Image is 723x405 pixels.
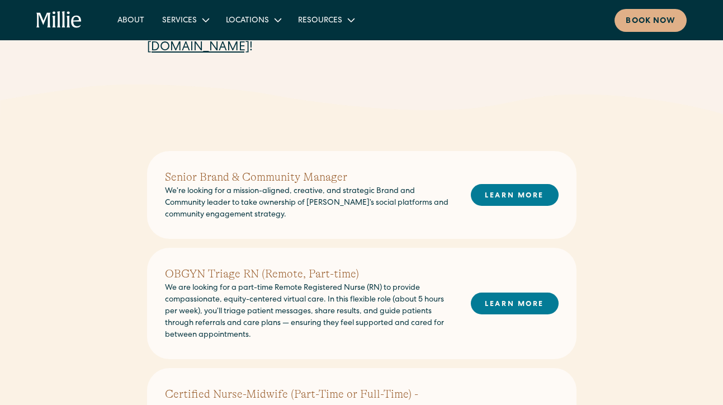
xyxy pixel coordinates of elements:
h2: OBGYN Triage RN (Remote, Part-time) [165,266,453,282]
h2: Senior Brand & Community Manager [165,169,453,186]
a: LEARN MORE [471,293,559,314]
div: Resources [289,11,362,29]
div: Resources [298,15,342,27]
a: LEARN MORE [471,184,559,206]
a: About [108,11,153,29]
p: We are looking for a part-time Remote Registered Nurse (RN) to provide compassionate, equity-cent... [165,282,453,341]
a: Book now [615,9,687,32]
a: home [36,11,82,29]
div: Book now [626,16,675,27]
div: Services [153,11,217,29]
div: Locations [217,11,289,29]
div: Locations [226,15,269,27]
p: We’re looking for a mission-aligned, creative, and strategic Brand and Community leader to take o... [165,186,453,221]
div: Services [162,15,197,27]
